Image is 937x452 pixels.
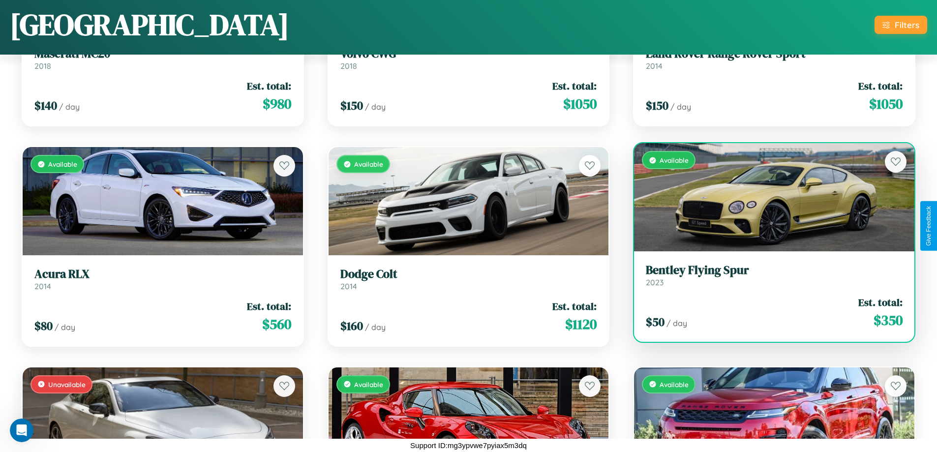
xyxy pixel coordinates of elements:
span: / day [666,318,687,328]
span: 2014 [340,281,357,291]
div: Give Feedback [925,206,932,246]
h3: Bentley Flying Spur [646,263,903,277]
a: Bentley Flying Spur2023 [646,263,903,287]
span: 2014 [646,61,663,71]
span: Est. total: [552,79,597,93]
span: Est. total: [552,299,597,313]
span: 2023 [646,277,664,287]
span: 2014 [34,281,51,291]
div: Filters [895,20,919,30]
button: Filters [875,16,927,34]
span: / day [365,322,386,332]
span: Est. total: [858,79,903,93]
h1: [GEOGRAPHIC_DATA] [10,4,289,45]
span: / day [670,102,691,112]
span: $ 980 [263,94,291,114]
span: $ 150 [340,97,363,114]
span: $ 560 [262,314,291,334]
span: Available [660,380,689,389]
span: Unavailable [48,380,86,389]
span: Available [354,160,383,168]
span: $ 140 [34,97,57,114]
span: $ 1050 [869,94,903,114]
span: / day [55,322,75,332]
span: $ 50 [646,314,665,330]
a: Dodge Colt2014 [340,267,597,291]
h3: Land Rover Range Rover Sport [646,47,903,61]
span: Est. total: [247,299,291,313]
h3: Dodge Colt [340,267,597,281]
iframe: Intercom live chat [10,419,33,442]
p: Support ID: mg3ypvwe7pyiax5m3dq [410,439,527,452]
span: $ 350 [874,310,903,330]
span: $ 160 [340,318,363,334]
span: Available [354,380,383,389]
span: / day [365,102,386,112]
span: $ 1120 [565,314,597,334]
span: $ 1050 [563,94,597,114]
span: $ 80 [34,318,53,334]
span: 2018 [34,61,51,71]
a: Volvo CWG2018 [340,47,597,71]
span: Est. total: [247,79,291,93]
span: 2018 [340,61,357,71]
span: Available [660,156,689,164]
h3: Acura RLX [34,267,291,281]
span: / day [59,102,80,112]
a: Land Rover Range Rover Sport2014 [646,47,903,71]
a: Maserati MC202018 [34,47,291,71]
span: $ 150 [646,97,668,114]
span: Available [48,160,77,168]
span: Est. total: [858,295,903,309]
a: Acura RLX2014 [34,267,291,291]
